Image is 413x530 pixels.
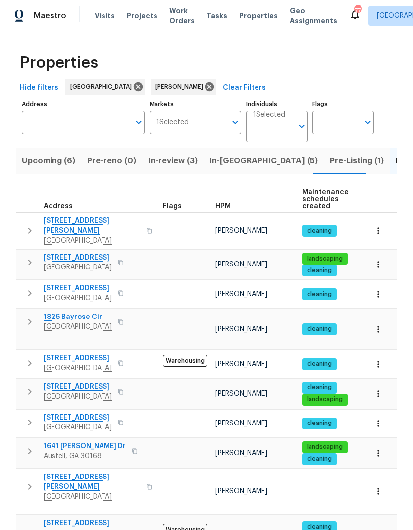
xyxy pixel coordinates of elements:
[239,11,278,21] span: Properties
[253,111,285,119] span: 1 Selected
[215,291,267,298] span: [PERSON_NAME]
[303,360,336,368] span: cleaning
[215,227,267,234] span: [PERSON_NAME]
[163,355,207,367] span: Warehousing
[34,11,66,21] span: Maestro
[312,101,374,107] label: Flags
[206,12,227,19] span: Tasks
[87,154,136,168] span: Pre-reno (0)
[70,82,136,92] span: [GEOGRAPHIC_DATA]
[151,79,216,95] div: [PERSON_NAME]
[228,115,242,129] button: Open
[303,383,336,392] span: cleaning
[95,11,115,21] span: Visits
[295,119,309,133] button: Open
[127,11,157,21] span: Projects
[169,6,195,26] span: Work Orders
[303,395,347,404] span: landscaping
[303,443,347,451] span: landscaping
[303,255,347,263] span: landscaping
[215,420,267,427] span: [PERSON_NAME]
[361,115,375,129] button: Open
[20,58,98,68] span: Properties
[303,455,336,463] span: cleaning
[330,154,384,168] span: Pre-Listing (1)
[163,203,182,210] span: Flags
[215,361,267,368] span: [PERSON_NAME]
[219,79,270,97] button: Clear Filters
[215,450,267,457] span: [PERSON_NAME]
[215,488,267,495] span: [PERSON_NAME]
[290,6,337,26] span: Geo Assignments
[215,326,267,333] span: [PERSON_NAME]
[22,101,145,107] label: Address
[215,203,231,210] span: HPM
[215,261,267,268] span: [PERSON_NAME]
[209,154,318,168] span: In-[GEOGRAPHIC_DATA] (5)
[132,115,146,129] button: Open
[303,290,336,299] span: cleaning
[22,154,75,168] span: Upcoming (6)
[215,390,267,397] span: [PERSON_NAME]
[20,82,58,94] span: Hide filters
[150,101,242,107] label: Markets
[303,325,336,333] span: cleaning
[155,82,207,92] span: [PERSON_NAME]
[223,82,266,94] span: Clear Filters
[303,227,336,235] span: cleaning
[246,101,308,107] label: Individuals
[303,419,336,427] span: cleaning
[303,266,336,275] span: cleaning
[354,6,361,16] div: 77
[156,118,189,127] span: 1 Selected
[44,203,73,210] span: Address
[302,189,349,210] span: Maintenance schedules created
[148,154,198,168] span: In-review (3)
[65,79,145,95] div: [GEOGRAPHIC_DATA]
[16,79,62,97] button: Hide filters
